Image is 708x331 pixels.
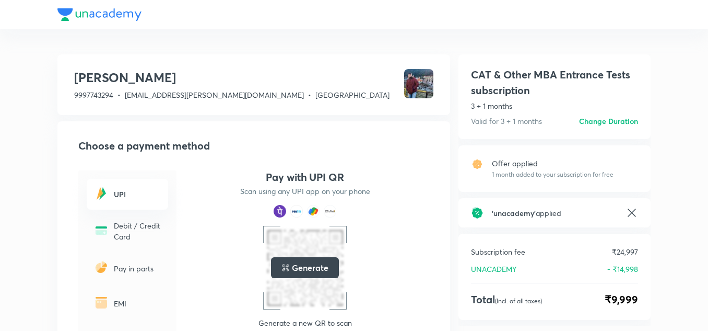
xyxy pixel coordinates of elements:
[93,222,110,239] img: -
[324,205,336,218] img: payment method
[114,220,162,242] p: Debit / Credit Card
[471,292,542,307] h4: Total
[93,185,110,202] img: -
[292,261,328,274] h5: Generate
[605,292,638,307] span: ₹9,999
[471,246,525,257] p: Subscription fee
[240,186,370,197] p: Scan using any UPI app on your phone
[471,100,638,111] p: 3 + 1 months
[471,67,638,98] h1: CAT & Other MBA Entrance Tests subscription
[93,294,110,311] img: -
[315,90,390,100] span: [GEOGRAPHIC_DATA]
[74,69,390,86] h3: [PERSON_NAME]
[117,90,121,100] span: •
[78,138,433,154] h2: Choose a payment method
[290,205,303,218] img: payment method
[114,298,162,309] p: EMI
[492,158,613,169] p: Offer applied
[607,264,638,275] p: - ₹14,998
[492,170,613,179] p: 1 month added to your subscription for free
[492,208,536,218] span: ' unacademy '
[274,205,286,218] img: payment method
[74,90,113,100] span: 9997743294
[281,264,290,272] img: loading..
[471,264,516,275] p: UNACADEMY
[612,246,638,257] p: ₹24,997
[308,90,311,100] span: •
[93,259,110,276] img: -
[125,90,304,100] span: [EMAIL_ADDRESS][PERSON_NAME][DOMAIN_NAME]
[492,208,617,219] h6: applied
[471,158,483,170] img: offer
[495,297,542,305] p: (Incl. of all taxes)
[307,205,320,218] img: payment method
[404,69,433,98] img: Avatar
[114,263,162,274] p: Pay in parts
[579,116,638,127] h6: Change Duration
[266,170,344,184] h4: Pay with UPI QR
[471,116,542,127] p: Valid for 3 + 1 months
[114,189,162,200] h6: UPI
[258,318,352,328] p: Generate a new QR to scan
